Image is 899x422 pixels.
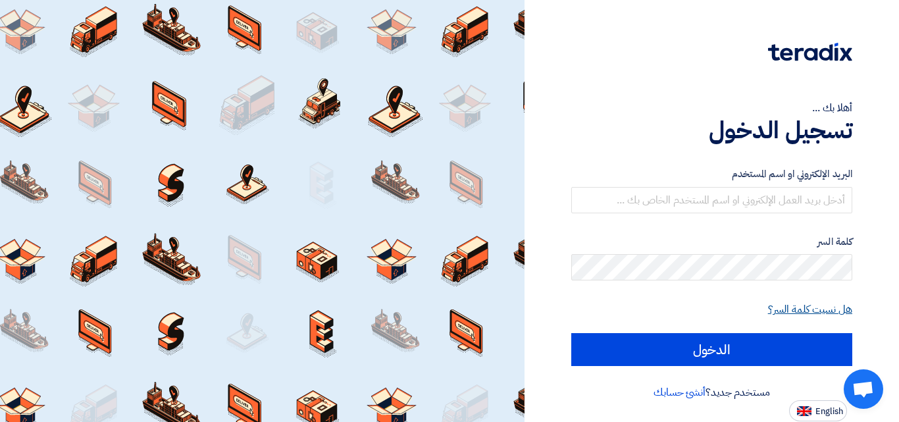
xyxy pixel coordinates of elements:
input: الدخول [571,333,852,366]
label: كلمة السر [571,234,852,250]
h1: تسجيل الدخول [571,116,852,145]
div: Open chat [844,369,883,409]
div: مستخدم جديد؟ [571,384,852,400]
button: English [789,400,847,421]
a: أنشئ حسابك [654,384,706,400]
input: أدخل بريد العمل الإلكتروني او اسم المستخدم الخاص بك ... [571,187,852,213]
a: هل نسيت كلمة السر؟ [768,302,852,317]
label: البريد الإلكتروني او اسم المستخدم [571,167,852,182]
img: en-US.png [797,406,811,416]
div: أهلا بك ... [571,100,852,116]
img: Teradix logo [768,43,852,61]
span: English [815,407,843,416]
